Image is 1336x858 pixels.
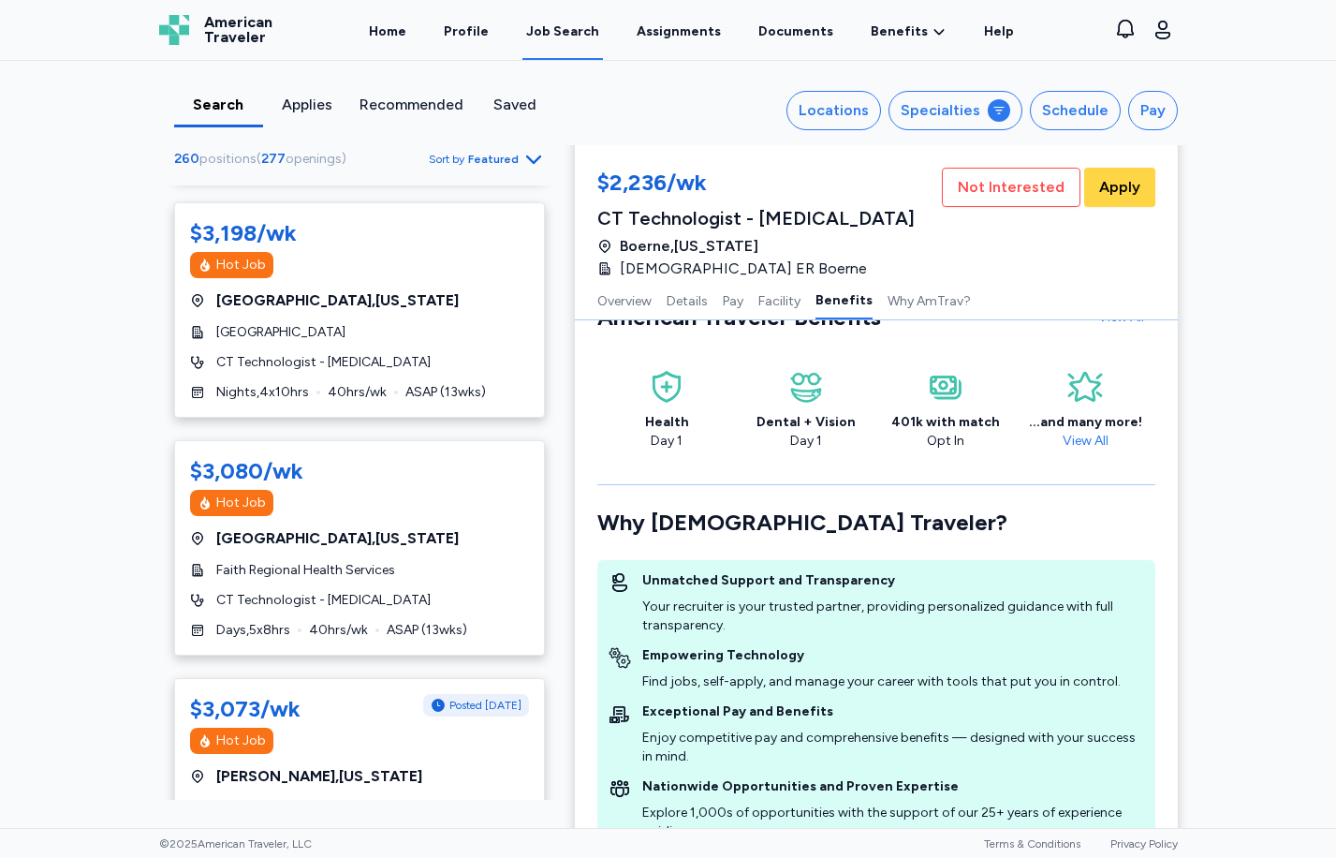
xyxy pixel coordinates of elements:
div: Locations [799,99,869,122]
button: Details [667,280,708,319]
span: positions [199,151,257,167]
a: Benefits [871,22,947,41]
a: Job Search [522,2,603,60]
span: [DEMOGRAPHIC_DATA] ER Boerne [620,258,867,280]
span: ASAP ( 13 wks) [387,621,467,640]
button: Pay [1128,91,1178,130]
div: Why [DEMOGRAPHIC_DATA] Traveler? [597,508,1155,538]
div: Unmatched Support and Transparency [642,571,1144,590]
span: Benefits [871,22,928,41]
div: $3,073/wk [190,694,301,724]
span: 277 [261,151,286,167]
div: Empowering Technology [642,646,1121,665]
div: ( ) [174,150,354,169]
div: Exceptional Pay and Benefits [642,703,1144,721]
div: Enjoy competitive pay and comprehensive benefits — designed with your success in mind. [642,729,1144,766]
span: [PERSON_NAME] , [US_STATE] [216,765,422,788]
button: Sort byFeatured [429,148,545,170]
button: Not Interested [942,168,1080,207]
div: Health [645,413,689,432]
div: Search [182,94,256,116]
span: © 2025 American Traveler, LLC [159,836,312,851]
div: Applies [271,94,345,116]
div: Job Search [526,22,599,41]
button: Pay [723,280,743,319]
div: ...and many more! [1029,413,1142,432]
div: Specialties [901,99,980,122]
span: Featured [468,152,519,167]
button: Schedule [1030,91,1121,130]
div: Find jobs, self-apply, and manage your career with tools that put you in control. [642,673,1121,691]
div: 401k with match [891,413,1000,432]
div: Nationwide Opportunities and Proven Expertise [642,777,1144,796]
div: Day 1 [645,432,689,451]
div: Recommended [360,94,463,116]
div: $3,198/wk [190,218,297,248]
div: Hot Job [216,256,266,274]
a: View All [1055,433,1116,449]
span: Days , 5 x 8 hrs [216,621,290,640]
span: Faith Regional Health Services [216,561,395,580]
div: Your recruiter is your trusted partner, providing personalized guidance with full transparency. [642,598,1144,635]
button: Overview [597,280,652,319]
button: Why AmTrav? [888,280,971,319]
div: Explore 1,000s of opportunities with the support of our 25+ years of experience guiding your succ... [642,804,1144,841]
button: Facility [758,280,800,319]
span: 40 hrs/wk [328,383,387,402]
span: CT Technologist - [MEDICAL_DATA] [216,353,431,372]
button: Benefits [815,280,873,319]
span: CT Technologist - [MEDICAL_DATA] [216,591,431,610]
span: [GEOGRAPHIC_DATA] , [US_STATE] [216,289,459,312]
div: Hot Job [216,732,266,750]
span: Sort by [429,152,464,167]
a: Privacy Policy [1110,837,1178,851]
span: openings [286,151,342,167]
span: American Traveler [204,15,272,45]
span: [PERSON_NAME][GEOGRAPHIC_DATA] [216,799,446,818]
span: Posted [DATE] [449,698,521,713]
div: Opt In [891,432,1000,451]
div: Schedule [1042,99,1108,122]
div: Day 1 [756,432,856,451]
span: [GEOGRAPHIC_DATA] , [US_STATE] [216,527,459,550]
span: [GEOGRAPHIC_DATA] [216,323,345,342]
span: 40 hrs/wk [309,621,368,640]
span: Boerne , [US_STATE] [620,235,758,258]
div: Hot Job [216,494,266,512]
div: Saved [478,94,552,116]
a: Terms & Conditions [984,837,1080,851]
span: Apply [1099,176,1140,199]
div: Dental + Vision [756,413,856,432]
button: Apply [1084,168,1155,207]
button: Locations [786,91,881,130]
span: ASAP ( 13 wks) [405,383,486,402]
img: Logo [159,15,189,45]
div: $3,080/wk [190,456,303,486]
div: $2,236/wk [597,168,915,201]
div: CT Technologist - [MEDICAL_DATA] [597,205,915,231]
span: Nights , 4 x 10 hrs [216,383,309,402]
span: Not Interested [958,176,1064,199]
div: Pay [1140,99,1166,122]
button: Specialties [888,91,1022,130]
span: 260 [174,151,199,167]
